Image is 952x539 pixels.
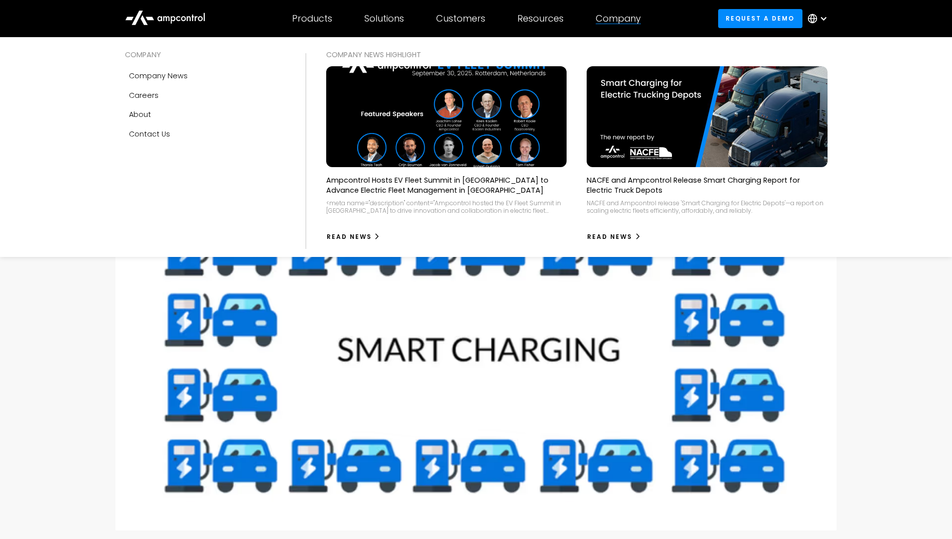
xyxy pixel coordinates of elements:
a: About [125,105,286,124]
div: Read News [327,232,372,241]
a: Company news [125,66,286,85]
div: Products [292,13,332,24]
a: Contact Us [125,124,286,144]
a: Read News [326,229,381,245]
div: Contact Us [129,128,170,140]
div: <meta name="description" content="Ampcontrol hosted the EV Fleet Summit in [GEOGRAPHIC_DATA] to d... [326,199,567,215]
div: COMPANY NEWS Highlight [326,49,828,60]
p: NACFE and Ampcontrol Release Smart Charging Report for Electric Truck Depots [587,175,828,195]
a: Read News [587,229,641,245]
div: Customers [436,13,485,24]
div: COMPANY [125,49,286,60]
a: Request a demo [718,9,802,28]
div: Company [596,13,641,24]
div: Company news [129,70,188,81]
div: Read News [587,232,632,241]
div: Solutions [364,13,404,24]
div: Resources [517,13,564,24]
div: NACFE and Ampcontrol release 'Smart Charging for Electric Depots'—a report on scaling electric fl... [587,199,828,215]
a: Careers [125,86,286,105]
div: Careers [129,90,159,101]
div: About [129,109,151,120]
p: Ampcontrol Hosts EV Fleet Summit in [GEOGRAPHIC_DATA] to Advance Electric Fleet Management in [GE... [326,175,567,195]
